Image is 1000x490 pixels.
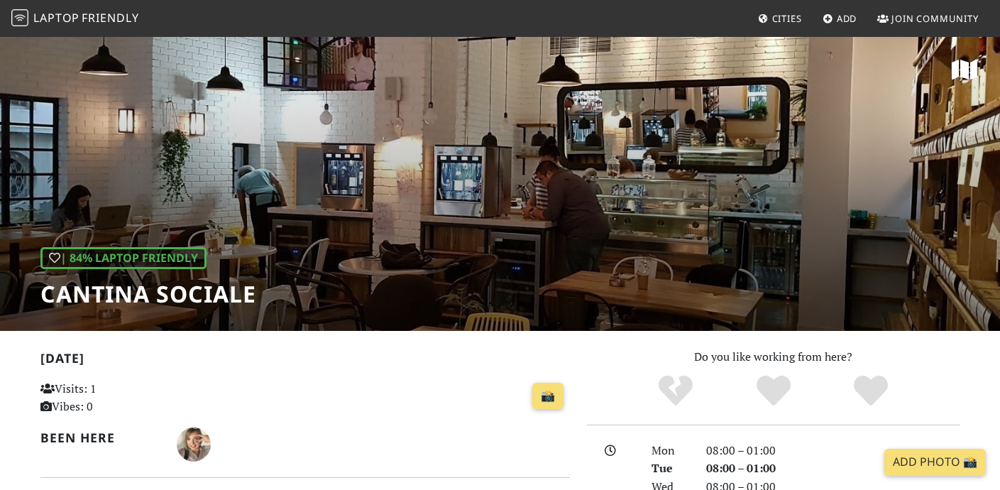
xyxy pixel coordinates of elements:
[698,459,969,478] div: 08:00 – 01:00
[643,442,697,460] div: Mon
[11,9,28,26] img: LaptopFriendly
[40,281,256,307] h1: Cantina Sociale
[837,12,857,25] span: Add
[11,6,139,31] a: LaptopFriendly LaptopFriendly
[587,348,960,366] p: Do you like working from here?
[872,6,984,31] a: Join Community
[177,435,211,451] span: Vladica Jovanovic
[725,374,823,409] div: Yes
[532,383,564,410] a: 📸
[822,374,920,409] div: Definitely!
[752,6,808,31] a: Cities
[817,6,863,31] a: Add
[40,380,206,416] p: Visits: 1 Vibes: 0
[891,12,979,25] span: Join Community
[33,10,79,26] span: Laptop
[884,449,986,476] a: Add Photo 📸
[698,442,969,460] div: 08:00 – 01:00
[177,428,211,462] img: 901-vladica.jpg
[40,430,160,445] h2: Been here
[82,10,138,26] span: Friendly
[627,374,725,409] div: No
[643,459,697,478] div: Tue
[772,12,802,25] span: Cities
[40,351,570,371] h2: [DATE]
[40,247,207,270] div: | 84% Laptop Friendly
